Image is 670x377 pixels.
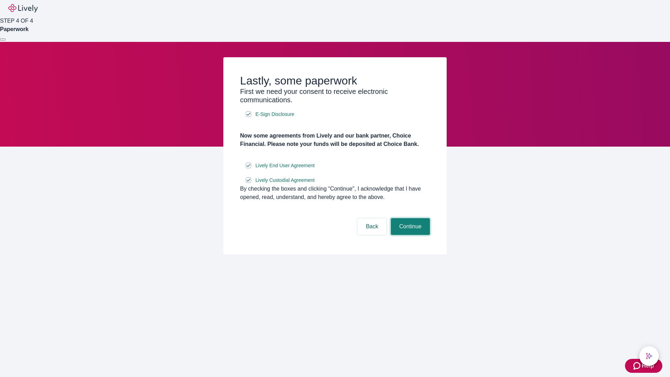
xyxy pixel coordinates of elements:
[633,362,642,370] svg: Zendesk support icon
[254,110,296,119] a: e-sign disclosure document
[255,177,315,184] span: Lively Custodial Agreement
[8,4,38,13] img: Lively
[625,359,662,373] button: Zendesk support iconHelp
[254,176,316,185] a: e-sign disclosure document
[240,74,430,87] h2: Lastly, some paperwork
[646,353,653,360] svg: Lively AI Assistant
[639,346,659,366] button: chat
[255,111,294,118] span: E-Sign Disclosure
[240,87,430,104] h3: First we need your consent to receive electronic communications.
[240,185,430,201] div: By checking the boxes and clicking “Continue", I acknowledge that I have opened, read, understand...
[255,162,315,169] span: Lively End User Agreement
[254,161,316,170] a: e-sign disclosure document
[642,362,654,370] span: Help
[240,132,430,148] h4: Now some agreements from Lively and our bank partner, Choice Financial. Please note your funds wi...
[391,218,430,235] button: Continue
[357,218,387,235] button: Back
